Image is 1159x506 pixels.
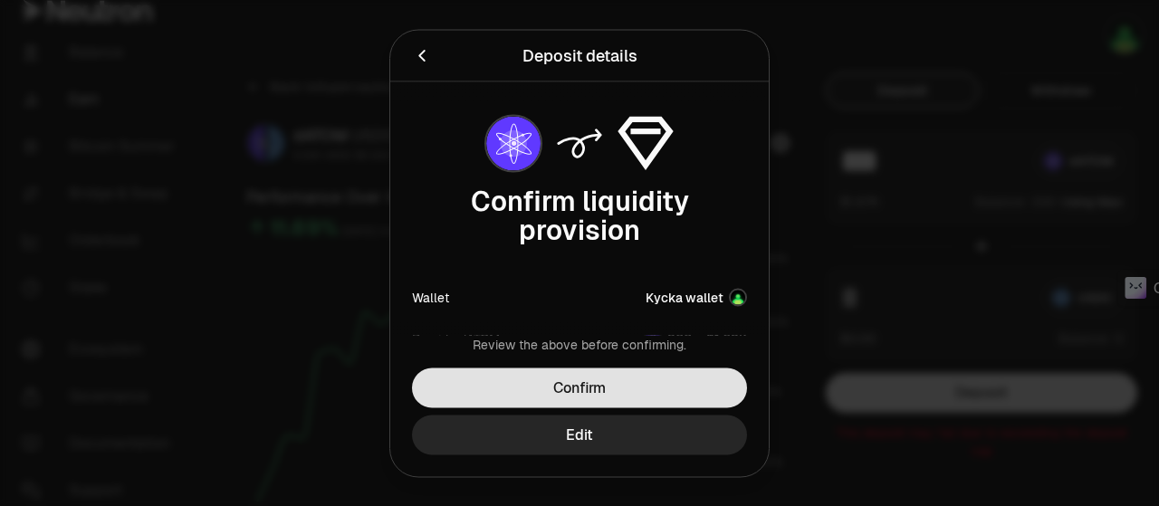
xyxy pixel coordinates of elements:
[731,290,745,304] img: Account Image
[522,43,637,68] div: Deposit details
[412,288,449,306] div: Wallet
[412,43,432,68] button: Back
[412,368,747,407] button: Confirm
[646,288,723,306] div: Kycka wallet
[646,288,747,306] button: Kycka walletAccount Image
[412,186,747,244] div: Confirm liquidity provision
[412,335,747,353] div: Review the above before confirming.
[412,415,747,454] button: Edit
[646,330,660,345] img: dATOM Logo
[486,116,541,170] img: dATOM Logo
[412,329,500,347] div: Provide dATOM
